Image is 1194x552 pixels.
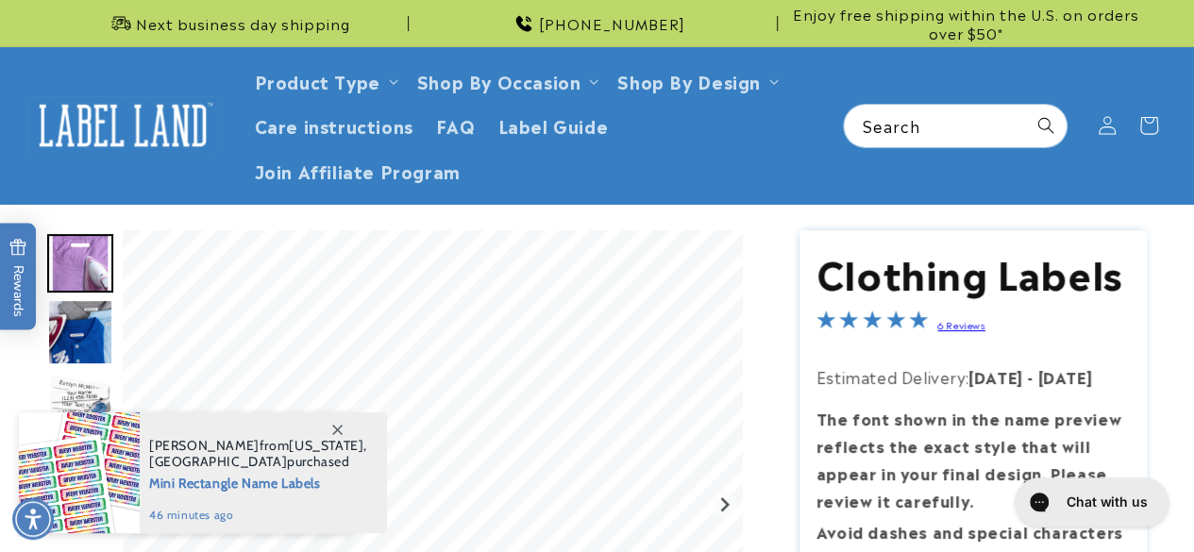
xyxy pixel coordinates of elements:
[816,312,928,335] span: 4.8-star overall rating
[149,453,287,470] span: [GEOGRAPHIC_DATA]
[498,114,609,136] span: Label Guide
[47,230,113,296] div: Go to slide 1
[1025,105,1067,146] button: Search
[816,363,1131,391] p: Estimated Delivery:
[617,68,760,93] a: Shop By Design
[22,89,225,161] a: Label Land
[9,238,27,316] span: Rewards
[12,498,54,540] div: Accessibility Menu
[28,96,217,155] img: Label Land
[47,299,113,365] img: Iron on name labels ironed to shirt collar
[149,438,367,470] span: from , purchased
[1038,365,1093,388] strong: [DATE]
[487,103,620,147] a: Label Guide
[1005,471,1175,533] iframe: Gorgias live chat messenger
[816,407,1121,510] strong: The font shown in the name preview reflects the exact style that will appear in your final design...
[47,299,113,365] div: Go to slide 2
[539,14,685,33] span: [PHONE_NUMBER]
[244,59,406,103] summary: Product Type
[255,114,413,136] span: Care instructions
[47,234,113,293] img: Iron on name label being ironed to shirt
[47,368,113,434] img: Iron-on name labels with an iron
[255,68,380,93] a: Product Type
[244,103,425,147] a: Care instructions
[937,318,984,331] a: 6 Reviews
[785,5,1147,42] span: Enjoy free shipping within the U.S. on orders over $50*
[436,114,476,136] span: FAQ
[816,247,1131,296] h1: Clothing Labels
[1027,365,1034,388] strong: -
[425,103,487,147] a: FAQ
[968,365,1023,388] strong: [DATE]
[406,59,607,103] summary: Shop By Occasion
[289,437,363,454] span: [US_STATE]
[712,492,737,517] button: Next slide
[136,14,350,33] span: Next business day shipping
[149,437,260,454] span: [PERSON_NAME]
[244,148,472,192] a: Join Affiliate Program
[606,59,785,103] summary: Shop By Design
[47,368,113,434] div: Go to slide 3
[417,70,581,92] span: Shop By Occasion
[255,159,461,181] span: Join Affiliate Program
